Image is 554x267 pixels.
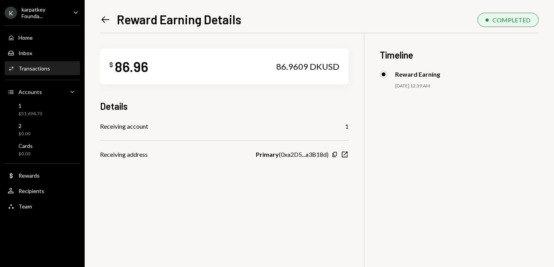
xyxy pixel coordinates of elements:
div: Inbox [18,50,32,56]
a: Team [5,199,80,213]
a: Recipients [5,184,80,198]
div: Reward Earning [395,71,440,78]
div: Rewards [18,172,40,179]
h3: Timeline [380,49,539,61]
div: $ [109,61,113,69]
div: K [5,7,17,19]
a: Rewards [5,168,80,182]
div: ( 0xa2D5...a3B18d ) [256,150,329,159]
a: Accounts [5,85,80,99]
a: 2$0.00 [5,120,80,139]
div: Transactions [18,65,50,72]
h1: Reward Earning Details [117,12,241,27]
b: Primary [256,150,279,159]
a: 1$51,694.73 [5,100,80,119]
div: [DATE] 12:39 AM [395,83,539,89]
div: COMPLETED [492,16,531,24]
div: Accounts [18,89,42,95]
div: Receiving account [100,122,148,131]
div: Team [18,203,32,210]
a: Cards$0.00 [5,140,80,159]
div: Recipients [18,188,44,194]
div: 86.96 [115,58,148,75]
div: 1 [18,102,42,109]
a: Inbox [5,46,80,60]
div: $0.00 [18,151,33,157]
div: $51,694.73 [18,111,42,117]
a: Home [5,30,80,44]
div: Receiving address [100,150,148,159]
div: Cards [18,143,33,149]
div: 1 [345,122,349,131]
div: karpatkey Founda... [22,6,67,19]
div: Home [18,34,33,41]
div: 86.9609 DKUSD [276,61,339,72]
h3: Details [100,100,128,113]
a: Transactions [5,61,80,75]
div: $0.00 [18,131,30,137]
div: 2 [18,123,30,129]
